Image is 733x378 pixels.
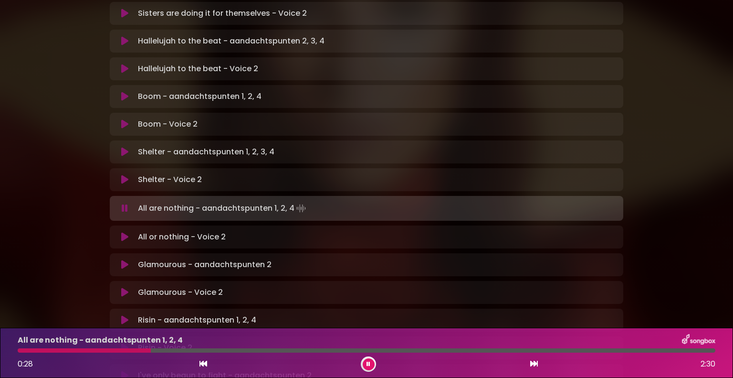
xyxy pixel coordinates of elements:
p: Boom - Voice 2 [138,119,198,130]
p: Shelter - Voice 2 [138,174,202,185]
img: songbox-logo-white.png [682,334,715,346]
span: 2:30 [701,358,715,370]
p: All are nothing - aandachtspunten 1, 2, 4 [18,335,183,346]
span: 0:28 [18,358,33,369]
p: Sisters are doing it for themselves - Voice 2 [138,8,307,19]
img: waveform4.gif [294,202,308,215]
p: All or nothing - Voice 2 [138,231,226,243]
p: Shelter - aandachtspunten 1, 2, 3, 4 [138,146,274,158]
p: Hallelujah to the beat - Voice 2 [138,63,258,75]
p: All are nothing - aandachtspunten 1, 2, 4 [138,202,308,215]
p: Risin - aandachtspunten 1, 2, 4 [138,314,256,326]
p: Boom - aandachtspunten 1, 2, 4 [138,91,262,102]
p: Hallelujah to the beat - aandachtspunten 2, 3, 4 [138,35,325,47]
p: Glamourous - Voice 2 [138,287,223,298]
p: Glamourous - aandachtspunten 2 [138,259,272,270]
